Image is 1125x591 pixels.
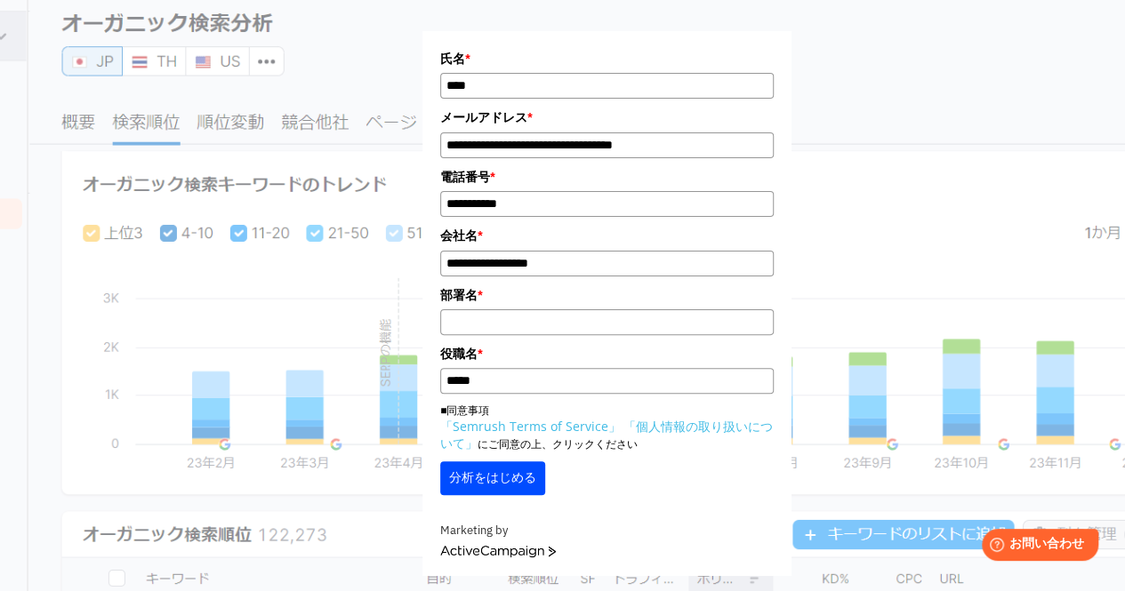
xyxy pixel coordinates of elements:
button: 分析をはじめる [440,461,545,495]
label: 部署名 [440,285,774,305]
label: 電話番号 [440,167,774,187]
iframe: Help widget launcher [967,522,1105,571]
label: メールアドレス [440,108,774,127]
label: 氏名 [440,49,774,68]
p: ■同意事項 にご同意の上、クリックください [440,403,774,452]
a: 「Semrush Terms of Service」 [440,418,621,435]
div: Marketing by [440,522,774,540]
label: 会社名 [440,226,774,245]
a: 「個人情報の取り扱いについて」 [440,418,773,451]
label: 役職名 [440,344,774,363]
